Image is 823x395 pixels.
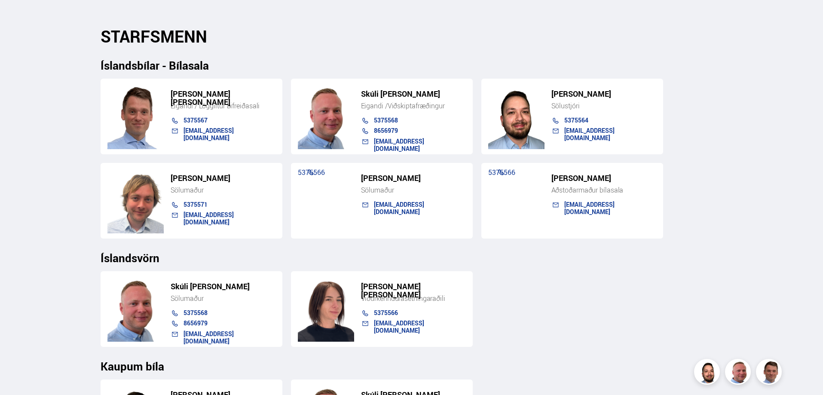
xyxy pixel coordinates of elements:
[361,90,466,98] h5: Skúli [PERSON_NAME]
[551,174,656,182] h5: [PERSON_NAME]
[757,360,783,386] img: FbJEzSuNWCJXmdc-.webp
[551,101,656,110] div: Sölustjóri
[551,90,656,98] h5: [PERSON_NAME]
[107,168,164,233] img: SZ4H-t_Copy_of_C.png
[361,282,466,299] h5: [PERSON_NAME] [PERSON_NAME]
[171,90,275,106] h5: [PERSON_NAME] [PERSON_NAME]
[184,330,234,345] a: [EMAIL_ADDRESS][DOMAIN_NAME]
[695,360,721,386] img: nhp88E3Fdnt1Opn2.png
[101,251,723,264] h3: Íslandsvörn
[171,174,275,182] h5: [PERSON_NAME]
[361,174,466,182] h5: [PERSON_NAME]
[101,360,723,373] h3: Kaupum bíla
[564,126,615,141] a: [EMAIL_ADDRESS][DOMAIN_NAME]
[184,116,208,124] a: 5375567
[361,101,466,110] div: Eigandi /
[564,200,615,215] a: [EMAIL_ADDRESS][DOMAIN_NAME]
[184,126,234,141] a: [EMAIL_ADDRESS][DOMAIN_NAME]
[101,27,723,46] h2: STARFSMENN
[388,101,445,110] span: Viðskiptafræðingur
[564,116,588,124] a: 5375564
[171,186,275,194] div: Sölumaður
[184,211,234,226] a: [EMAIL_ADDRESS][DOMAIN_NAME]
[7,3,33,29] button: Opna LiveChat spjallviðmót
[374,137,424,152] a: [EMAIL_ADDRESS][DOMAIN_NAME]
[551,186,656,194] div: Aðstoðarmaður bílasala
[298,168,325,177] a: 5375566
[361,186,466,194] div: Sölumaður
[171,101,275,110] div: Eigandi / Löggiltur bifreiðasali
[374,319,424,334] a: [EMAIL_ADDRESS][DOMAIN_NAME]
[184,319,208,327] a: 8656979
[184,309,208,317] a: 5375568
[171,282,275,291] h5: Skúli [PERSON_NAME]
[361,294,466,303] div: Viðurkenndur
[726,360,752,386] img: siFngHWaQ9KaOqBr.png
[171,294,275,303] div: Sölumaður
[101,59,723,72] h3: Íslandsbílar - Bílasala
[298,84,354,149] img: siFngHWaQ9KaOqBr.png
[184,200,208,208] a: 5375571
[401,294,445,303] span: ásetningaraðili
[374,126,398,135] a: 8656979
[488,168,515,177] a: 5375566
[374,200,424,215] a: [EMAIL_ADDRESS][DOMAIN_NAME]
[374,116,398,124] a: 5375568
[107,84,164,149] img: FbJEzSuNWCJXmdc-.webp
[488,84,545,149] img: nhp88E3Fdnt1Opn2.png
[298,277,354,342] img: TiAwD7vhpwHUHg8j.png
[107,277,164,342] img: m7PZdWzYfFvz2vuk.png
[374,309,398,317] a: 5375566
